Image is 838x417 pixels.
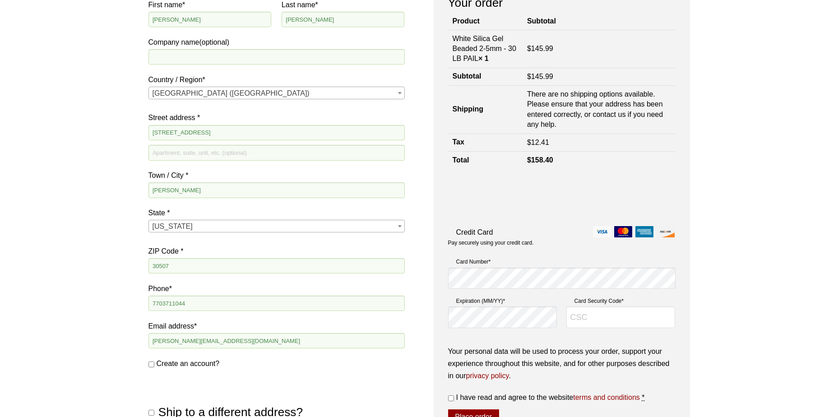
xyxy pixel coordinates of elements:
[527,73,553,80] bdi: 145.99
[157,360,220,367] span: Create an account?
[148,87,405,99] span: Country / Region
[148,245,405,257] label: ZIP Code
[456,394,640,401] span: I have read and agree to the website
[635,226,653,237] img: amex
[148,169,405,181] label: Town / City
[448,226,676,238] label: Credit Card
[148,74,405,86] label: Country / Region
[523,86,676,134] td: There are no shipping options available. Please ensure that your address has been entered correct...
[566,297,676,306] label: Card Security Code
[448,134,523,151] th: Tax
[448,297,557,306] label: Expiration (MM/YY)
[527,156,553,164] bdi: 158.40
[448,345,676,382] p: Your personal data will be used to process your order, support your experience throughout this we...
[448,13,523,30] th: Product
[148,361,154,367] input: Create an account?
[148,320,405,332] label: Email address
[148,125,405,140] input: House number and street name
[527,139,549,146] bdi: 12.41
[148,145,405,160] input: Apartment, suite, unit, etc. (optional)
[466,372,509,380] a: privacy policy
[448,178,585,213] iframe: reCAPTCHA
[527,139,531,146] span: $
[614,226,632,237] img: mastercard
[148,220,405,232] span: State
[448,239,676,247] p: Pay securely using your credit card.
[448,254,676,335] fieldset: Payment Info
[642,394,644,401] abbr: required
[566,306,676,328] input: CSC
[149,220,404,233] span: Illinois
[478,55,489,62] strong: × 1
[593,226,611,237] img: visa
[148,207,405,219] label: State
[149,87,404,100] span: United States (US)
[448,395,454,401] input: I have read and agree to the websiteterms and conditions *
[527,73,531,80] span: $
[527,156,531,164] span: $
[448,86,523,134] th: Shipping
[148,283,405,295] label: Phone
[523,13,676,30] th: Subtotal
[448,30,523,68] td: White Silica Gel Beaded 2-5mm - 30 LB PAIL
[148,111,405,124] label: Street address
[573,394,640,401] a: terms and conditions
[527,45,553,52] bdi: 145.99
[448,68,523,85] th: Subtotal
[199,38,229,46] span: (optional)
[148,410,154,416] input: Ship to a different address?
[527,45,531,52] span: $
[448,152,523,169] th: Total
[448,257,676,266] label: Card Number
[657,226,675,237] img: discover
